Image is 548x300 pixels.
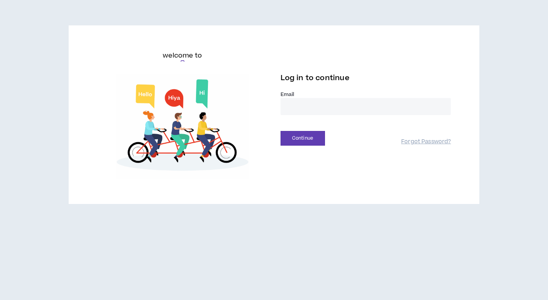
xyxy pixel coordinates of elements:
[281,131,325,146] button: Continue
[281,91,451,98] label: Email
[281,73,350,83] span: Log in to continue
[401,138,451,146] a: Forgot Password?
[97,74,268,179] img: Welcome to Wripple
[163,51,202,60] h6: welcome to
